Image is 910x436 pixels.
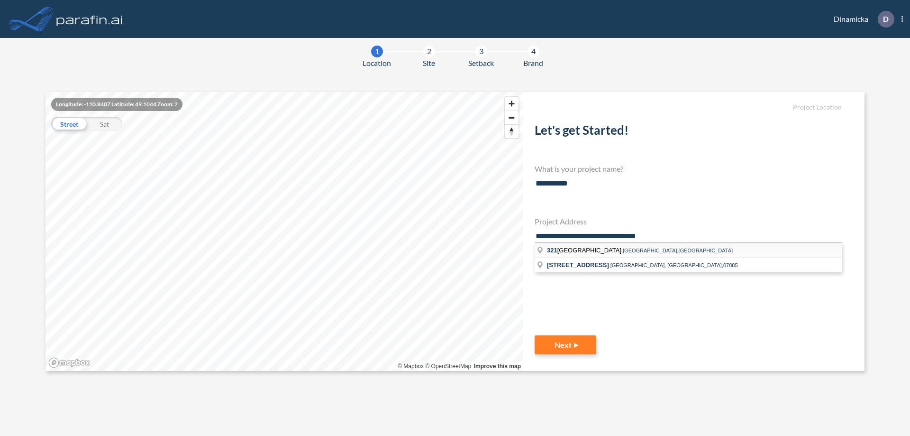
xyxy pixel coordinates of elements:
div: Sat [87,117,122,131]
canvas: Map [45,92,523,371]
span: 321 [547,247,557,254]
a: OpenStreetMap [425,363,471,370]
span: Location [363,57,391,69]
div: 4 [528,46,539,57]
h2: Let's get Started! [535,123,842,141]
p: D [883,15,889,23]
span: [STREET_ADDRESS] [547,261,609,269]
span: Setback [468,57,494,69]
div: Street [51,117,87,131]
span: [GEOGRAPHIC_DATA],[GEOGRAPHIC_DATA] [623,248,733,253]
span: Brand [523,57,543,69]
span: Reset bearing to north [505,125,519,138]
div: Dinamicka [819,11,903,28]
span: [GEOGRAPHIC_DATA], [GEOGRAPHIC_DATA],07885 [610,262,738,268]
h4: Project Address [535,217,842,226]
img: logo [55,9,125,28]
h5: Project Location [535,103,842,111]
div: 2 [423,46,435,57]
div: Longitude: -110.8407 Latitude: 49.1044 Zoom: 2 [51,98,182,111]
button: Zoom out [505,111,519,124]
a: Mapbox homepage [48,357,90,368]
span: Site [423,57,435,69]
button: Reset bearing to north [505,124,519,138]
span: Zoom out [505,111,519,124]
button: Next [535,335,596,354]
div: 1 [371,46,383,57]
div: 3 [475,46,487,57]
button: Zoom in [505,97,519,111]
a: Improve this map [474,363,521,370]
a: Mapbox [398,363,424,370]
h4: What is your project name? [535,164,842,173]
span: [GEOGRAPHIC_DATA] [547,247,623,254]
